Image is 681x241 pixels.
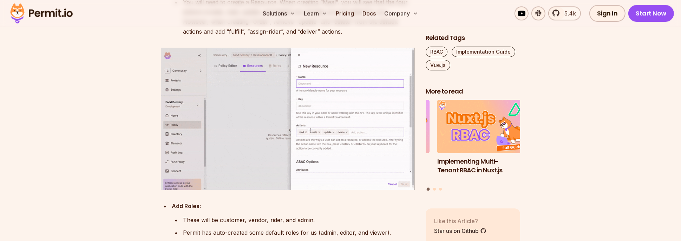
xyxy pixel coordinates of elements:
a: RBAC [426,47,447,57]
a: Star us on Github [434,227,486,235]
div: Posts [426,100,520,192]
img: Implementing Multi-Tenant RBAC in Nuxt.js [437,100,532,153]
a: Pricing [333,6,357,20]
li: 3 of 3 [335,100,430,184]
a: Vue.js [426,60,450,70]
h2: Related Tags [426,34,520,42]
strong: Add Roles: [172,202,201,209]
button: Company [381,6,421,20]
div: Permit has auto-created some default roles for us (admin, editor, and viewer). [183,228,414,237]
button: Go to slide 3 [439,188,442,191]
h2: More to read [426,87,520,96]
li: 1 of 3 [437,100,532,184]
a: 5.4k [548,6,581,20]
a: Docs [360,6,379,20]
span: 5.4k [560,9,576,18]
a: Implementing Multi-Tenant RBAC in Nuxt.jsImplementing Multi-Tenant RBAC in Nuxt.js [437,100,532,184]
button: Learn [301,6,330,20]
p: Like this Article? [434,217,486,225]
a: Implementation Guide [452,47,515,57]
div: These will be customer, vendor, rider, and admin. [183,215,414,225]
a: Sign In [589,5,626,22]
button: Go to slide 1 [427,188,430,191]
img: Permit logo [7,1,76,25]
button: Solutions [260,6,298,20]
h3: Implementing Multi-Tenant RBAC in Nuxt.js [437,157,532,175]
img: Policy-Based Access Control (PBAC) Isn’t as Great as You Think [335,100,430,153]
img: rbac-creating-resources.gif [161,48,414,190]
h3: Policy-Based Access Control (PBAC) Isn’t as Great as You Think [335,157,430,183]
button: Go to slide 2 [433,188,436,191]
a: Start Now [628,5,674,22]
